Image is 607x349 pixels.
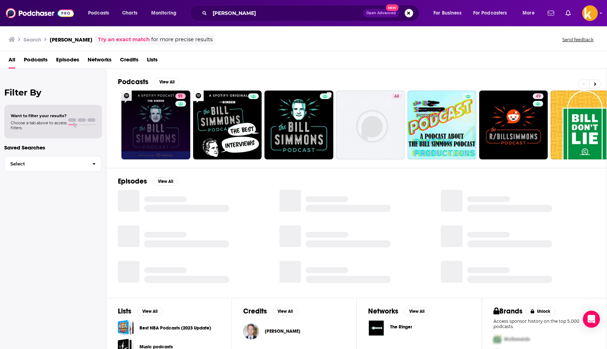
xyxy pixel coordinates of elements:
span: More [523,8,535,18]
h2: Credits [243,307,267,316]
span: McDonalds [504,336,530,342]
span: Open Advanced [366,11,396,15]
button: open menu [428,7,470,19]
a: PodcastsView All [118,77,180,86]
button: open menu [518,7,543,19]
span: Want to filter your results? [11,113,67,118]
a: 44 [391,93,402,99]
a: 44 [336,91,405,159]
h2: Lists [118,307,131,316]
span: 44 [394,93,399,100]
span: New [386,4,399,11]
button: open menu [469,7,518,19]
a: Bill Simmons [265,328,300,334]
a: Best NBA Podcasts (2023 Update) [140,324,211,332]
h2: Filter By [4,87,102,98]
span: Podcasts [88,8,109,18]
span: 91 [178,93,183,100]
input: Search podcasts, credits, & more... [210,7,363,19]
span: for more precise results [151,36,213,44]
a: Credits [120,54,138,69]
span: Choose a tab above to access filters. [11,120,67,130]
a: NetworksView All [368,307,430,316]
a: 91 [175,93,186,99]
span: Select [5,162,87,166]
a: Best NBA Podcasts (2023 Update) [118,320,134,336]
div: Search podcasts, credits, & more... [197,5,426,21]
h2: Brands [493,307,523,316]
button: Open AdvancedNew [363,9,399,17]
a: All [9,54,15,69]
button: Show profile menu [582,5,598,21]
img: Podchaser - Follow, Share and Rate Podcasts [6,6,74,20]
span: Monitoring [151,8,176,18]
button: View All [153,177,178,186]
button: View All [273,307,298,316]
img: User Profile [582,5,598,21]
img: The Ringer logo [368,320,384,336]
a: Charts [117,7,142,19]
p: Access sponsor history on the top 5,000 podcasts. [493,318,596,329]
a: 49 [533,93,543,99]
a: Show notifications dropdown [563,7,574,19]
button: Unlock [525,307,556,316]
a: 91 [121,91,190,159]
span: 49 [536,93,541,100]
a: Episodes [56,54,79,69]
button: View All [154,78,180,86]
a: Networks [88,54,111,69]
h2: Podcasts [118,77,148,86]
h3: Search [23,36,41,43]
button: View All [137,307,163,316]
div: Open Intercom Messenger [583,311,600,328]
button: View All [404,307,430,316]
a: Show notifications dropdown [545,7,557,19]
button: Bill SimmonsBill Simmons [243,320,345,343]
a: Podcasts [24,54,48,69]
button: Select [4,156,102,172]
span: Logged in as sshawan [582,5,598,21]
img: First Pro Logo [491,332,504,347]
span: The Ringer [390,324,412,330]
a: 49 [479,91,548,159]
a: The Ringer logoThe Ringer [368,320,470,336]
button: Send feedback [560,37,596,43]
span: [PERSON_NAME] [265,328,300,334]
button: open menu [83,7,118,19]
button: open menu [146,7,186,19]
span: Charts [122,8,137,18]
a: Lists [147,54,158,69]
a: EpisodesView All [118,177,178,186]
p: Saved Searches [4,144,102,151]
a: CreditsView All [243,307,298,316]
a: ListsView All [118,307,163,316]
span: For Business [433,8,461,18]
h2: Episodes [118,177,147,186]
a: Try an exact match [98,36,150,44]
img: Bill Simmons [243,323,259,339]
h2: Networks [368,307,398,316]
h3: [PERSON_NAME] [50,36,92,43]
span: For Podcasters [473,8,507,18]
